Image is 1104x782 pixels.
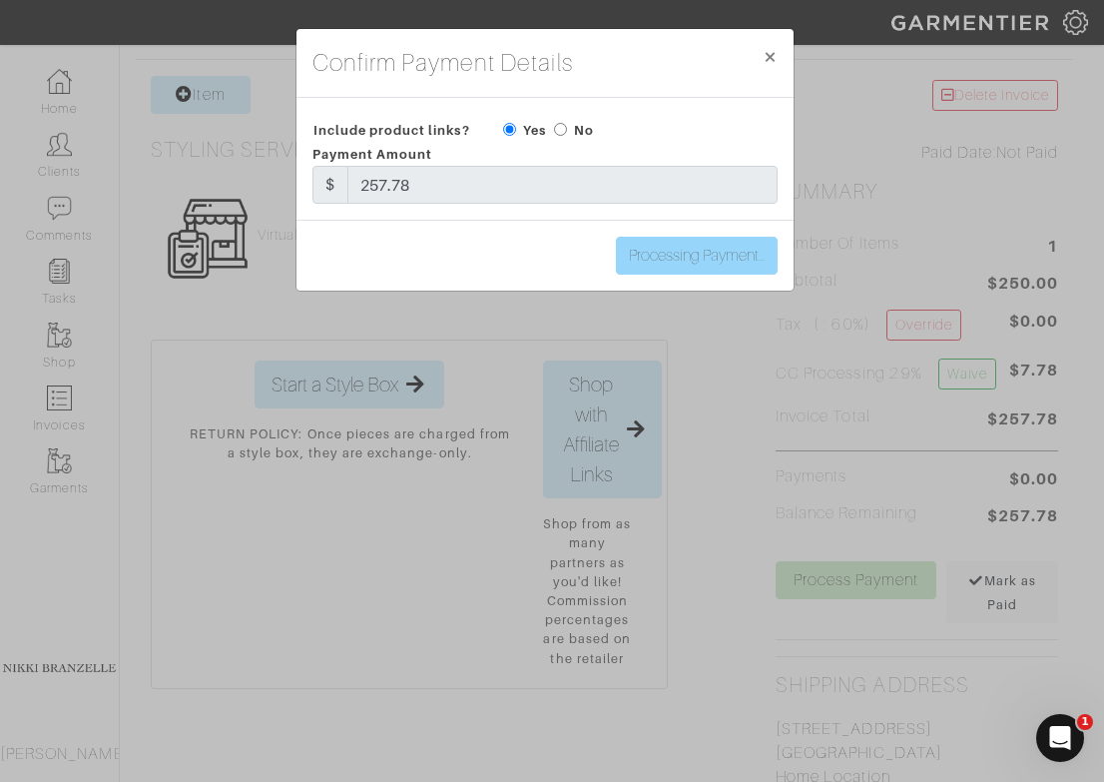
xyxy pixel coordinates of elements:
span: × [763,43,778,70]
span: Payment Amount [312,147,433,162]
iframe: Intercom live chat [1036,714,1084,762]
span: 1 [1077,714,1093,730]
h4: Confirm Payment Details [312,45,573,81]
div: $ [312,166,348,204]
label: No [574,121,594,140]
span: Include product links? [313,116,470,145]
input: Processing Payment... [616,237,778,275]
label: Yes [523,121,546,140]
